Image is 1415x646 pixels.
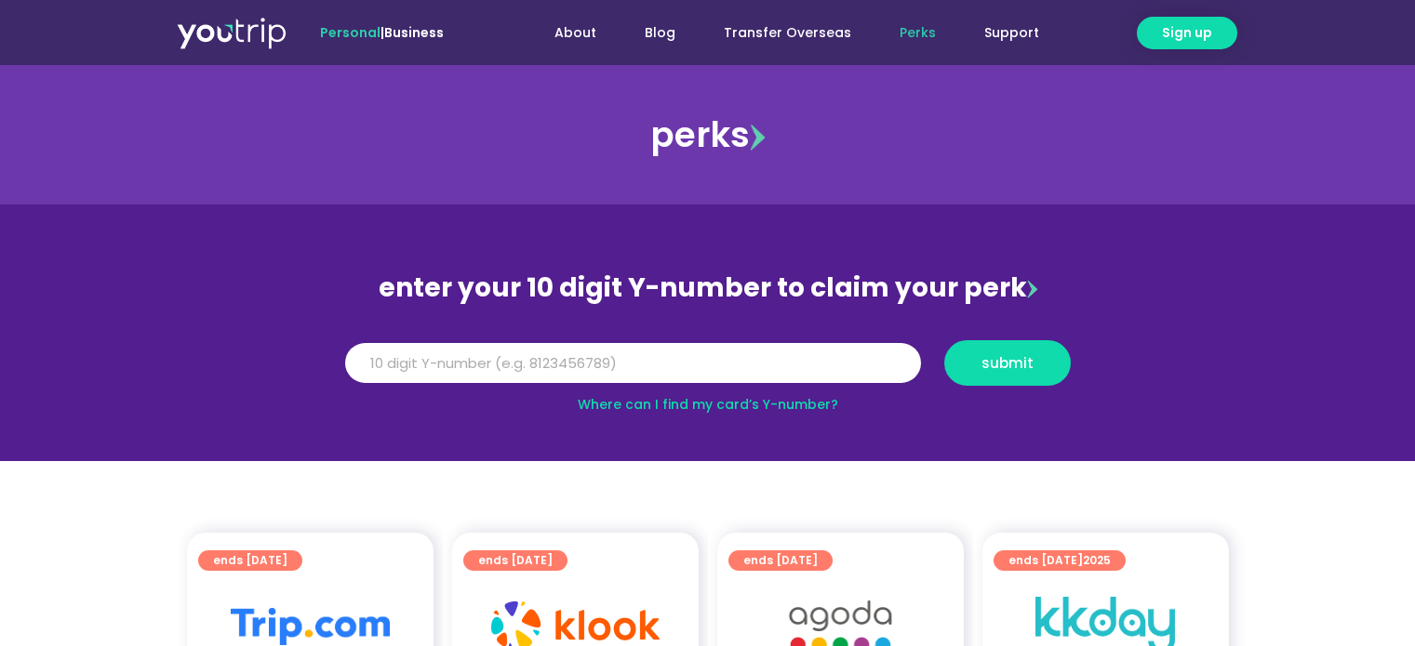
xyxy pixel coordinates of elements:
[320,23,380,42] span: Personal
[320,23,444,42] span: |
[213,550,287,571] span: ends [DATE]
[1162,23,1212,43] span: Sign up
[875,16,960,50] a: Perks
[463,550,567,571] a: ends [DATE]
[478,550,553,571] span: ends [DATE]
[960,16,1063,50] a: Support
[494,16,1063,50] nav: Menu
[198,550,302,571] a: ends [DATE]
[981,356,1034,370] span: submit
[1083,552,1111,568] span: 2025
[578,395,838,414] a: Where can I find my card’s Y-number?
[994,550,1126,571] a: ends [DATE]2025
[384,23,444,42] a: Business
[728,550,833,571] a: ends [DATE]
[345,343,921,384] input: 10 digit Y-number (e.g. 8123456789)
[944,340,1071,386] button: submit
[743,550,818,571] span: ends [DATE]
[345,340,1071,400] form: Y Number
[530,16,621,50] a: About
[621,16,700,50] a: Blog
[1137,17,1237,49] a: Sign up
[700,16,875,50] a: Transfer Overseas
[336,264,1080,312] div: enter your 10 digit Y-number to claim your perk
[1008,550,1111,571] span: ends [DATE]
